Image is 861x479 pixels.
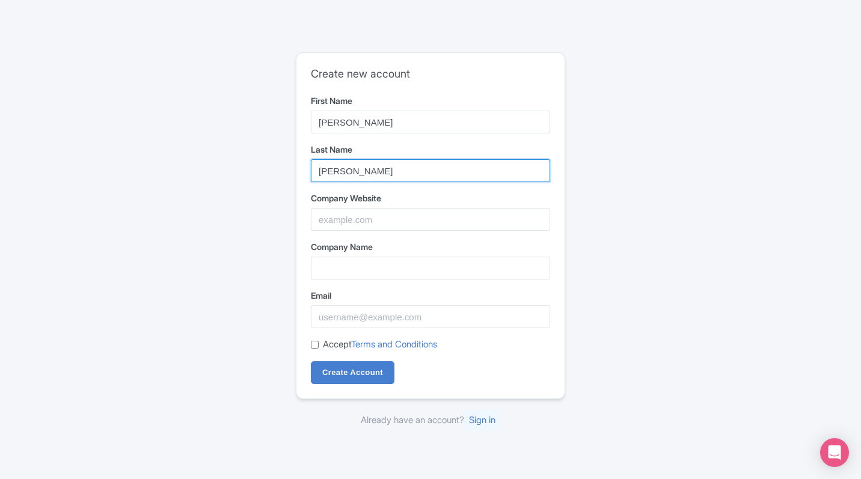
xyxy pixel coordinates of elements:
label: Accept [323,338,437,352]
input: example.com [311,208,550,231]
label: Email [311,289,550,302]
label: Company Name [311,240,550,253]
label: Company Website [311,192,550,204]
div: Open Intercom Messenger [820,438,849,467]
div: Already have an account? [296,413,565,427]
label: Last Name [311,143,550,156]
h2: Create new account [311,67,550,81]
input: Create Account [311,361,394,384]
label: First Name [311,94,550,107]
a: Terms and Conditions [351,338,437,350]
a: Sign in [464,409,500,430]
input: username@example.com [311,305,550,328]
